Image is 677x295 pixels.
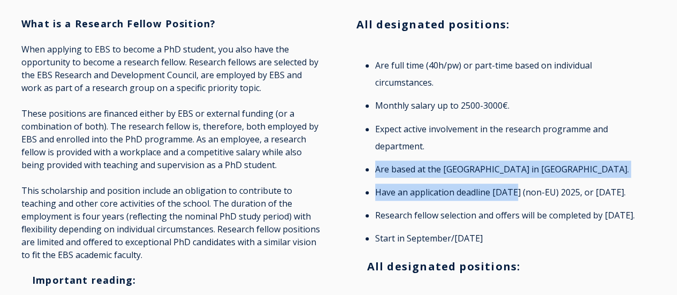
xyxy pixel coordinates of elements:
[356,18,656,31] h3: All designated positions:
[32,274,310,286] h3: Important reading:
[375,97,650,114] li: Monthly salary up to 2500-3000€.
[375,184,650,201] li: Have an application deadline [DATE] (non-EU) 2025, or [DATE].
[375,207,650,224] li: Research fellow selection and offers will be completed by [DATE].
[21,107,321,171] p: These positions are financed either by EBS or external funding (or a combination of both). The re...
[375,161,650,178] li: Are based at the [GEOGRAPHIC_DATA] in [GEOGRAPHIC_DATA].
[21,43,321,94] p: When applying to EBS to become a PhD student, you also have the opportunity to become a research ...
[375,57,650,91] li: Are full time (40h/pw) or part-time based on individual circumstances.
[375,120,650,155] li: Expect active involvement in the research programme and department.
[21,184,321,261] p: This scholarship and position include an obligation to contribute to teaching and other core acti...
[375,230,650,247] li: Start in September/[DATE]
[367,260,645,273] h3: All designated positions:
[21,18,321,30] h3: What is a Research Fellow Position?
